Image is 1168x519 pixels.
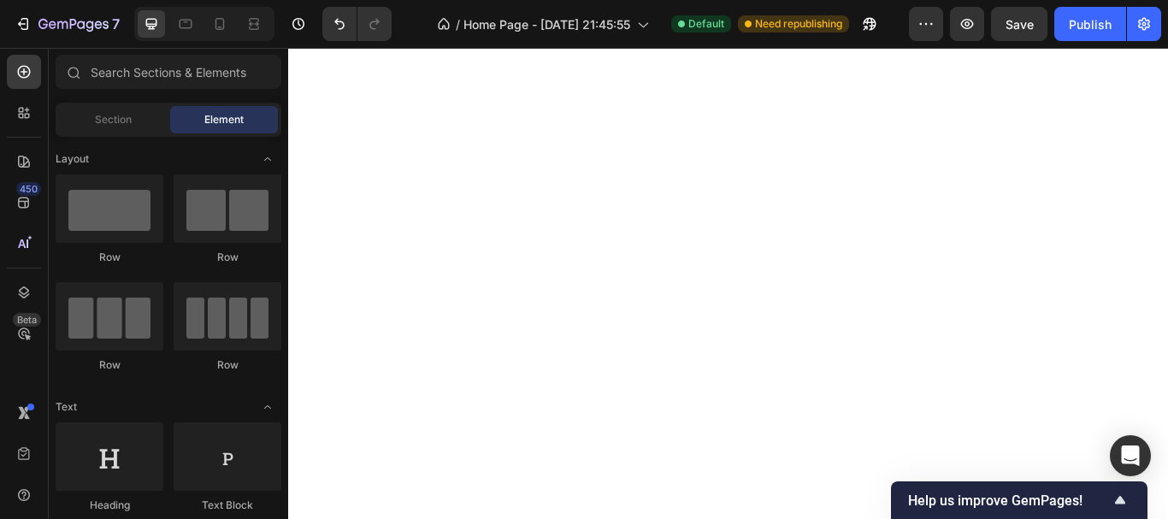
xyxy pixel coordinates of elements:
[1054,7,1126,41] button: Publish
[755,16,842,32] span: Need republishing
[1110,435,1151,476] div: Open Intercom Messenger
[254,393,281,421] span: Toggle open
[463,15,630,33] span: Home Page - [DATE] 21:45:55
[16,182,41,196] div: 450
[1006,17,1034,32] span: Save
[204,112,244,127] span: Element
[56,357,163,373] div: Row
[1069,15,1112,33] div: Publish
[95,112,132,127] span: Section
[56,151,89,167] span: Layout
[174,357,281,373] div: Row
[56,498,163,513] div: Heading
[322,7,392,41] div: Undo/Redo
[56,55,281,89] input: Search Sections & Elements
[56,399,77,415] span: Text
[112,14,120,34] p: 7
[174,498,281,513] div: Text Block
[688,16,724,32] span: Default
[991,7,1047,41] button: Save
[174,250,281,265] div: Row
[908,492,1110,509] span: Help us improve GemPages!
[56,250,163,265] div: Row
[7,7,127,41] button: 7
[908,490,1130,510] button: Show survey - Help us improve GemPages!
[456,15,460,33] span: /
[254,145,281,173] span: Toggle open
[13,313,41,327] div: Beta
[288,48,1168,519] iframe: Design area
